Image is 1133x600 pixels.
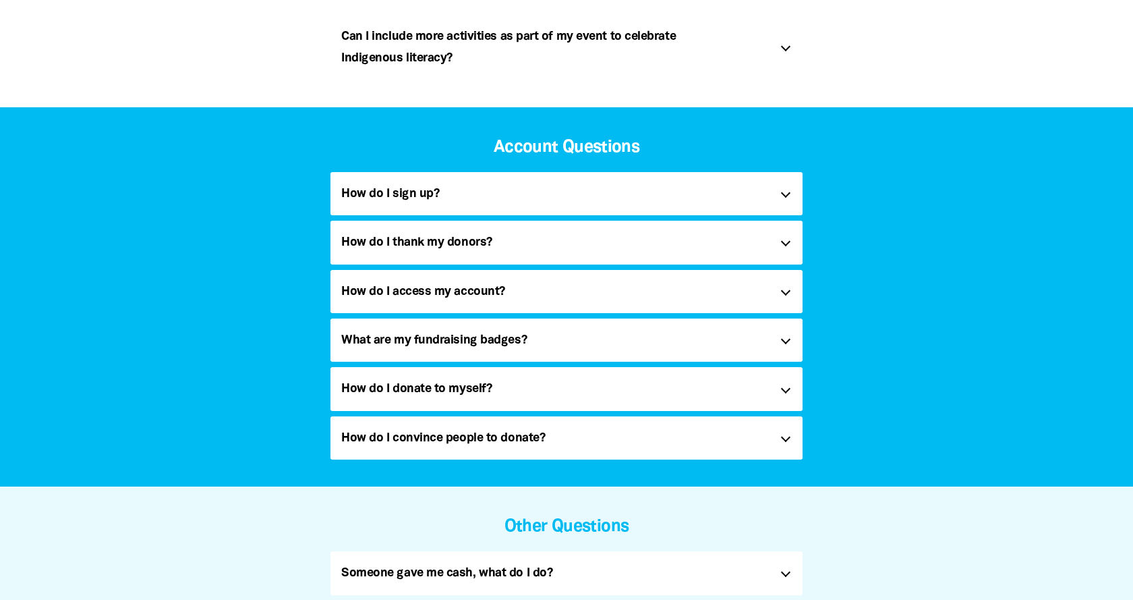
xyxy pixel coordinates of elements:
h5: What are my fundraising badges? [341,329,769,351]
h5: How do I thank my donors? [341,231,769,253]
h5: Can I include more activities as part of my event to celebrate Indigenous literacy? [341,26,769,70]
h5: Someone gave me cash, what do I do? [341,562,769,584]
span: Account Questions [494,140,639,155]
h5: How do I convince people to donate? [341,427,769,449]
h5: How do I sign up? [341,183,769,204]
span: Other Questions [504,519,629,535]
h5: How do I access my account? [341,281,769,302]
h5: How do I donate to myself? [341,378,769,400]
